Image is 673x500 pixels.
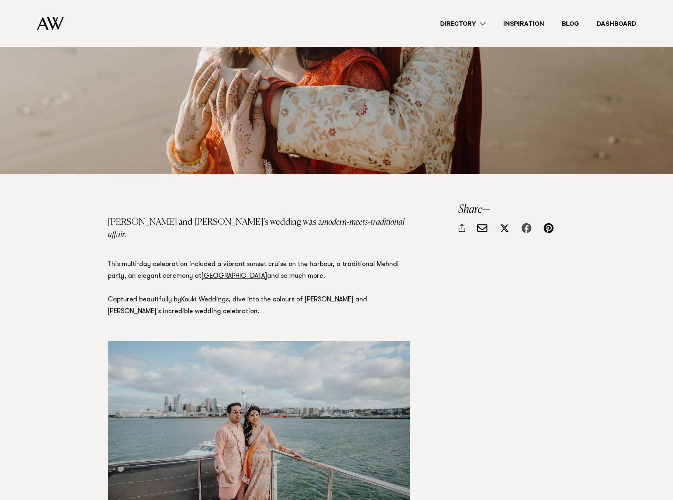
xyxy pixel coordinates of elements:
em: modern-meets-traditional affair. [108,218,405,239]
a: Inspiration [494,19,553,29]
a: Directory [431,19,494,29]
p: This multi-day celebration included a vibrant sunset cruise on the harbour, a traditional Mehndi ... [108,259,410,318]
img: Auckland Weddings Logo [37,17,64,30]
a: Kouki Weddings [181,297,229,303]
a: [GEOGRAPHIC_DATA] [201,273,267,280]
h3: Share [458,204,565,216]
p: [PERSON_NAME] and [PERSON_NAME]'s wedding was a [108,204,410,241]
a: Dashboard [588,19,645,29]
a: Blog [553,19,588,29]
